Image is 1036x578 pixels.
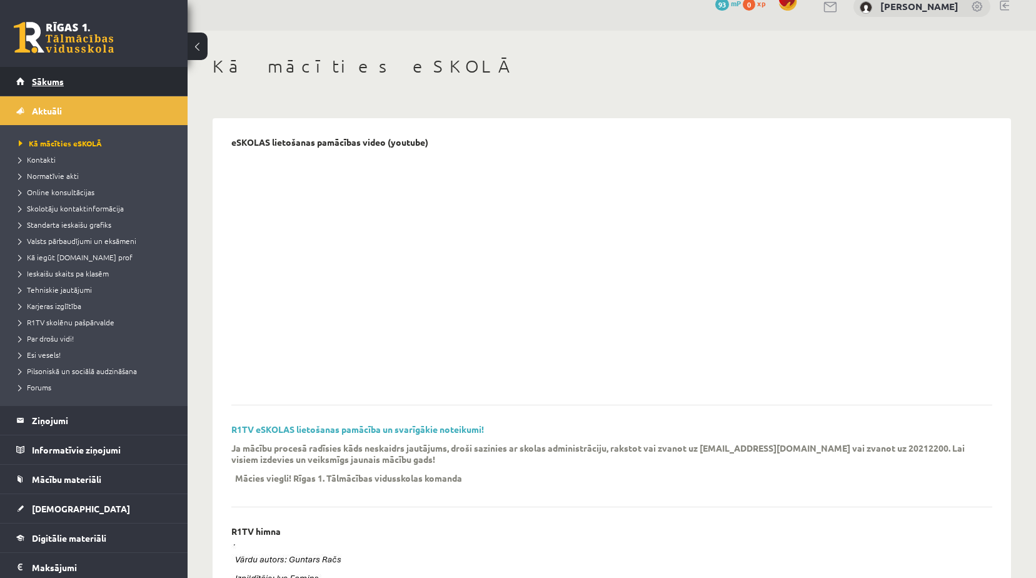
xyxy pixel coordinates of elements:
a: Kā mācīties eSKOLĀ [19,138,175,149]
a: Informatīvie ziņojumi [16,435,172,464]
img: Emīlija Hudoleja [860,1,872,14]
p: Rīgas 1. Tālmācības vidusskolas komanda [293,472,462,484]
span: Digitālie materiāli [32,532,106,544]
span: Mācību materiāli [32,474,101,485]
a: Par drošu vidi! [19,333,175,344]
a: Karjeras izglītība [19,300,175,312]
span: R1TV skolēnu pašpārvalde [19,317,114,327]
a: Online konsultācijas [19,186,175,198]
span: Online konsultācijas [19,187,94,197]
a: Tehniskie jautājumi [19,284,175,295]
legend: Ziņojumi [32,406,172,435]
span: Pilsoniskā un sociālā audzināšana [19,366,137,376]
span: Sākums [32,76,64,87]
h1: Kā mācīties eSKOLĀ [213,56,1011,77]
span: Kā mācīties eSKOLĀ [19,138,102,148]
p: Mācies viegli! [235,472,291,484]
a: Sākums [16,67,172,96]
a: Ieskaišu skaits pa klasēm [19,268,175,279]
a: Kā iegūt [DOMAIN_NAME] prof [19,251,175,263]
a: Pilsoniskā un sociālā audzināšana [19,365,175,377]
a: Forums [19,382,175,393]
legend: Informatīvie ziņojumi [32,435,172,464]
span: Skolotāju kontaktinformācija [19,203,124,213]
span: Kā iegūt [DOMAIN_NAME] prof [19,252,133,262]
a: Normatīvie akti [19,170,175,181]
span: Kontakti [19,155,56,165]
span: Karjeras izglītība [19,301,81,311]
span: Tehniskie jautājumi [19,285,92,295]
p: eSKOLAS lietošanas pamācības video (youtube) [231,137,428,148]
span: Forums [19,382,51,392]
p: R1TV himna [231,526,281,537]
p: Ja mācību procesā radīsies kāds neskaidrs jautājums, droši sazinies ar skolas administrāciju, rak... [231,442,973,465]
a: Digitālie materiāli [16,524,172,552]
span: Valsts pārbaudījumi un eksāmeni [19,236,136,246]
span: Par drošu vidi! [19,333,74,343]
a: Esi vesels! [19,349,175,360]
a: [DEMOGRAPHIC_DATA] [16,494,172,523]
span: Ieskaišu skaits pa klasēm [19,268,109,278]
span: Aktuāli [32,105,62,116]
span: Standarta ieskaišu grafiks [19,220,111,230]
a: Aktuāli [16,96,172,125]
a: Skolotāju kontaktinformācija [19,203,175,214]
a: Standarta ieskaišu grafiks [19,219,175,230]
a: Valsts pārbaudījumi un eksāmeni [19,235,175,246]
a: Mācību materiāli [16,465,172,494]
a: Rīgas 1. Tālmācības vidusskola [14,22,114,53]
span: Esi vesels! [19,350,61,360]
a: R1TV eSKOLAS lietošanas pamācība un svarīgākie noteikumi! [231,423,484,435]
span: [DEMOGRAPHIC_DATA] [32,503,130,514]
a: Ziņojumi [16,406,172,435]
span: Normatīvie akti [19,171,79,181]
a: R1TV skolēnu pašpārvalde [19,317,175,328]
a: Kontakti [19,154,175,165]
